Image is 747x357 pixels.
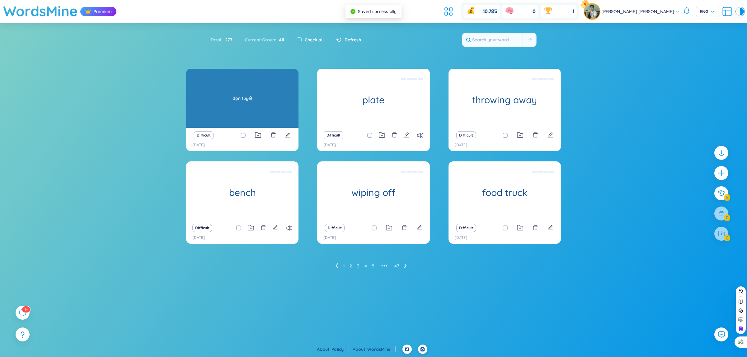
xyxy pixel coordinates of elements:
span: edit [547,132,553,138]
span: 1 [25,307,26,312]
button: delete [392,131,397,140]
p: [DATE] [192,142,205,148]
a: 5 [372,261,374,271]
a: 1 [343,261,345,271]
div: About [353,346,396,353]
span: delete [402,225,407,230]
p: [DATE] [455,235,467,241]
a: avatarpro [584,4,601,19]
button: Difficult [324,131,343,139]
a: 2 [350,261,352,271]
button: delete [402,224,407,232]
button: Difficult [456,224,476,232]
span: edit [547,225,553,230]
span: delete [270,132,276,138]
button: edit [416,224,422,232]
a: 3 [357,261,359,271]
button: delete [533,131,538,140]
button: delete [270,131,276,140]
button: Difficult [194,131,214,139]
span: edit [404,132,409,138]
input: Search your word [462,33,523,47]
span: [PERSON_NAME] [PERSON_NAME] [601,8,674,15]
button: delete [261,224,266,232]
h1: throwing away [449,95,561,105]
sup: 14 [22,306,30,313]
span: ••• [379,261,389,271]
label: Check all [305,36,324,43]
span: delete [533,132,538,138]
li: Next 5 Pages [379,261,389,271]
li: Previous Page [336,261,338,271]
h1: wiping off [317,187,430,198]
h1: plate [317,95,430,105]
button: edit [404,131,409,140]
div: Current Group : [239,33,290,46]
div: About [317,346,349,353]
img: avatar [584,4,600,19]
button: delete [533,224,538,232]
span: delete [392,132,397,138]
a: WordsMine [367,346,396,352]
button: edit [547,224,553,232]
p: [DATE] [455,142,467,148]
button: Difficult [325,224,345,232]
span: delete [533,225,538,230]
button: Difficult [192,224,212,232]
p: [DATE] [192,235,205,241]
span: check-circle [350,9,355,14]
span: plus [717,169,725,177]
div: dọn tuyết [189,70,295,126]
button: edit [285,131,291,140]
button: edit [272,224,278,232]
span: Refresh [345,36,361,43]
p: [DATE] [323,142,336,148]
a: Policy [331,346,349,352]
a: 47 [394,261,399,271]
span: delete [261,225,266,230]
button: Difficult [456,131,476,139]
span: 277 [223,36,233,43]
a: 4 [364,261,367,271]
span: 10,785 [483,8,497,15]
div: Premium [80,7,116,16]
span: All [276,37,284,43]
span: 0 [533,8,536,15]
span: 1 [573,8,574,15]
span: edit [272,225,278,230]
h1: bench [186,187,298,198]
p: [DATE] [323,235,336,241]
div: Total : [210,33,239,46]
span: 4 [26,307,28,312]
span: Saved successfully [358,9,397,14]
span: ENG [700,8,715,15]
span: edit [285,132,291,138]
li: Next Page [404,261,407,271]
img: crown icon [85,8,91,15]
button: edit [547,131,553,140]
h1: food truck [449,187,561,198]
span: edit [416,225,422,230]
